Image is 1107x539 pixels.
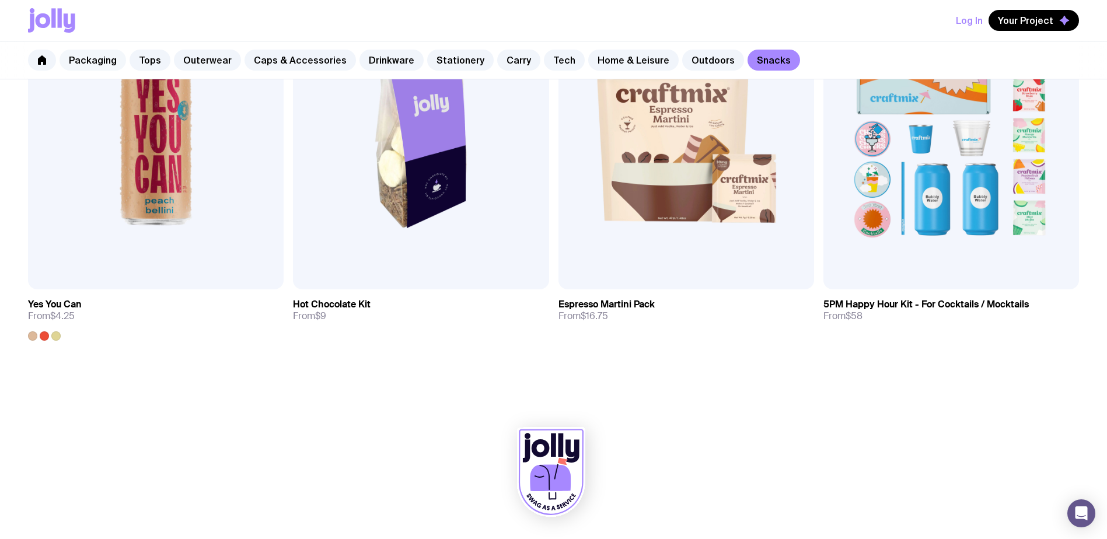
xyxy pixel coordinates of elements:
button: Log In [956,10,983,31]
a: 5PM Happy Hour Kit - For Cocktails / MocktailsFrom$58 [823,289,1079,331]
span: From [28,310,75,322]
span: $4.25 [50,310,75,322]
a: Tech [544,50,585,71]
h3: Espresso Martini Pack [558,299,655,310]
a: Stationery [427,50,494,71]
button: Your Project [989,10,1079,31]
a: Tops [130,50,170,71]
a: Snacks [748,50,800,71]
div: Open Intercom Messenger [1067,499,1095,527]
a: Packaging [60,50,126,71]
span: From [293,310,326,322]
span: $58 [846,310,862,322]
h3: Yes You Can [28,299,82,310]
span: From [823,310,862,322]
h3: 5PM Happy Hour Kit - For Cocktails / Mocktails [823,299,1029,310]
a: Caps & Accessories [245,50,356,71]
span: $9 [315,310,326,322]
a: Outerwear [174,50,241,71]
span: $16.75 [581,310,608,322]
span: Your Project [998,15,1053,26]
a: Outdoors [682,50,744,71]
h3: Hot Chocolate Kit [293,299,371,310]
a: Espresso Martini PackFrom$16.75 [558,289,814,331]
a: Carry [497,50,540,71]
a: Drinkware [359,50,424,71]
a: Yes You CanFrom$4.25 [28,289,284,341]
a: Home & Leisure [588,50,679,71]
span: From [558,310,608,322]
a: Hot Chocolate KitFrom$9 [293,289,549,331]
